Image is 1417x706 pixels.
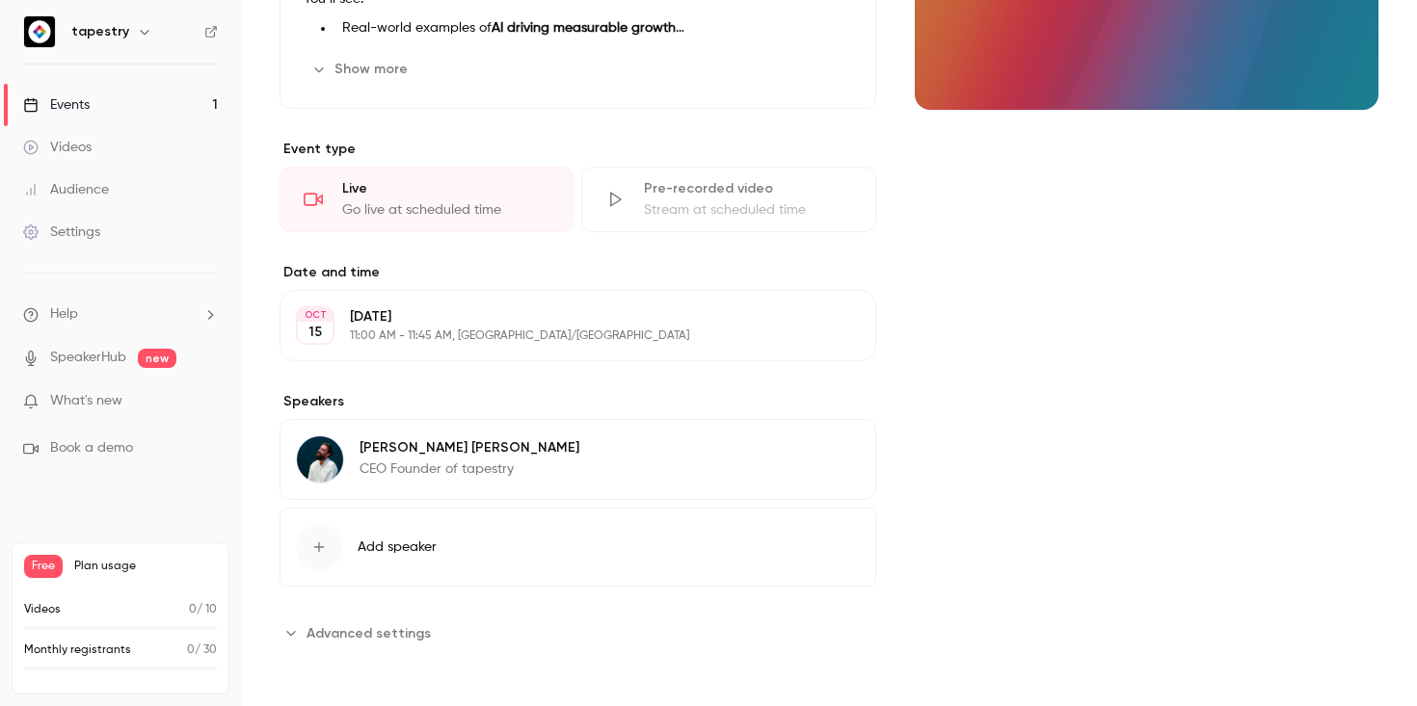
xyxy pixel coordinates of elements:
li: Real-world examples of [334,18,852,39]
label: Date and time [280,263,876,282]
div: Pre-recorded video [644,179,851,198]
div: Stream at scheduled time [644,200,851,220]
p: Monthly registrants [24,641,131,659]
span: new [138,349,176,368]
span: Plan usage [74,559,217,574]
div: Live [342,179,549,198]
strong: AI driving measurable growth [492,21,684,35]
p: [DATE] [350,307,774,327]
div: Videos [23,138,92,157]
div: Go live at scheduled time [342,200,549,220]
label: Speakers [280,392,876,411]
li: help-dropdown-opener [23,304,218,325]
div: OCT [298,308,333,322]
h6: tapestry [71,22,129,41]
span: Help [50,304,78,325]
span: 0 [189,604,197,615]
p: CEO Founder of tapestry [360,459,579,479]
p: / 30 [187,641,217,659]
p: 15 [308,323,322,342]
img: Christopher Bartlett [297,436,343,483]
a: SpeakerHub [50,348,126,368]
span: Advanced settings [307,623,431,643]
div: Christopher Bartlett[PERSON_NAME] [PERSON_NAME]CEO Founder of tapestry [280,419,876,500]
iframe: Noticeable Trigger [195,393,218,410]
div: Audience [23,180,109,199]
p: Videos [24,601,61,618]
button: Add speaker [280,508,876,587]
span: 0 [187,644,195,656]
section: Advanced settings [280,617,876,648]
p: 11:00 AM - 11:45 AM, [GEOGRAPHIC_DATA]/[GEOGRAPHIC_DATA] [350,328,774,344]
span: What's new [50,391,122,411]
p: [PERSON_NAME] [PERSON_NAME] [360,438,579,458]
div: Pre-recorded videoStream at scheduled time [581,167,875,232]
p: Event type [280,140,876,159]
p: / 10 [189,601,217,618]
span: Book a demo [50,438,133,458]
button: Advanced settings [280,617,442,648]
div: Settings [23,222,100,242]
div: Events [23,95,90,115]
span: Add speaker [358,537,437,557]
span: Free [24,555,63,578]
div: LiveGo live at scheduled time [280,167,574,232]
img: tapestry [24,16,55,47]
button: Show more [304,54,419,85]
